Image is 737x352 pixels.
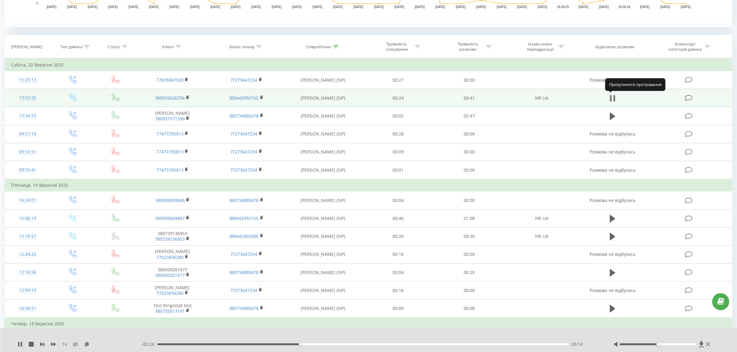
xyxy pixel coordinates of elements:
text: [DATE] [599,6,609,9]
td: [PERSON_NAME] (SIP) [283,161,363,179]
a: 77273647234 [230,131,258,137]
td: [PERSON_NAME] (SIP) [283,107,363,125]
text: [DATE] [374,6,384,9]
td: 05:47 [434,107,505,125]
a: 77273647234 [230,167,258,173]
a: 380734080478 [229,269,259,275]
div: Клієнт [162,44,174,49]
div: 15:08:19 [11,212,44,225]
td: Test Ringostat test [136,299,210,318]
a: 77078067503 [156,77,184,83]
text: [DATE] [292,6,302,9]
a: 380932626706 [155,95,185,101]
div: Коментар/категорія дзвінка [667,41,703,52]
td: 00:09 [363,143,434,161]
text: [DATE] [394,6,404,9]
td: [PERSON_NAME] (SIP) [283,299,363,318]
td: Четвер, 18 Вересня 2025 [5,318,732,330]
span: - 00:26 [141,341,157,347]
td: [PERSON_NAME] (SIP) [283,281,363,299]
td: IVR UA [505,209,579,227]
td: 00:46 [363,209,434,227]
td: [PERSON_NAME] (SIP) [283,227,363,245]
a: 380442992155 [229,215,259,221]
div: 13:52:25 [11,92,44,104]
td: 00:16 [363,281,434,299]
td: [PERSON_NAME] (SIP) [283,191,363,209]
td: [PERSON_NAME] (SIP) [283,209,363,227]
a: 380442992155 [229,95,259,101]
div: Accessibility label [299,343,301,346]
a: 380734080478 [229,197,259,203]
a: 380734080478 [229,113,259,119]
span: 1 x [62,341,67,347]
td: 00:20 [434,264,505,281]
text: [DATE] [579,6,588,9]
div: 16:24:01 [11,194,44,206]
text: [DATE] [517,6,527,9]
td: 00:00 [434,143,505,161]
td: 00:27 [363,71,434,89]
td: [PERSON_NAME] [136,281,210,299]
div: Accessibility label [657,343,659,346]
div: 09:57:19 [11,128,44,140]
td: [PERSON_NAME] [136,107,210,125]
td: П’ятниця, 19 Вересня 2025 [5,179,732,191]
td: 00:00 [434,125,505,143]
div: 09:55:41 [11,164,44,176]
a: 380937371396 [155,116,185,122]
div: [PERSON_NAME] [11,44,42,49]
td: [PERSON_NAME] (SIP) [283,264,363,281]
text: [DATE] [681,6,691,9]
div: Тривалість очікування [380,41,413,52]
td: 00:00 [434,245,505,263]
text: [DATE] [640,6,650,9]
text: [DATE] [497,6,507,9]
text: [DATE] [251,6,261,9]
text: [DATE] [476,6,486,9]
span: Розмова не відбулась [590,131,635,137]
td: 00:09 [363,299,434,318]
div: Назва схеми переадресації [524,41,557,52]
div: 10:30:51 [11,303,44,315]
a: 380442903500 [229,233,259,239]
text: [DATE] [333,6,343,9]
div: Статус [108,44,120,49]
td: 00:00 [434,161,505,179]
a: 77273647234 [230,287,258,293]
td: [PERSON_NAME] [136,245,210,263]
text: [DATE] [88,6,98,9]
text: 16.09.25 [557,6,569,9]
td: 01:08 [434,209,505,227]
div: 12:44:25 [11,248,44,260]
div: 15:25:13 [11,74,44,86]
td: 00:00 [434,281,505,299]
a: 77023836280 [156,254,184,260]
td: 00:24 [363,89,434,107]
a: 380930649487 [155,215,185,221]
td: 00:01 [363,161,434,179]
text: [DATE] [190,6,200,9]
div: Тип дзвінка [60,44,82,49]
div: Співробітник [306,44,332,49]
div: 12:09:10 [11,284,44,296]
td: 00:28 [363,125,434,143]
a: 380500201677 [155,272,185,278]
td: [PERSON_NAME] (SIP) [283,71,363,89]
td: IVR UA [505,89,579,107]
div: Призупинити програвання [605,78,665,91]
text: 19.09.25 [618,6,631,9]
a: 380739136953 [155,236,185,242]
span: Розмова не відбулась [590,167,635,173]
text: [DATE] [436,6,445,9]
td: 00:08 [434,299,505,318]
td: 00:00 [434,191,505,209]
span: Розмова не відбулась [590,287,635,293]
td: IVR UA [505,227,579,245]
a: 380734080478 [229,305,259,311]
td: [PERSON_NAME] (SIP) [283,245,363,263]
text: [DATE] [231,6,241,9]
span: Розмова не відбулась [590,197,635,203]
td: 00:04 [363,191,434,209]
div: Бізнес номер [229,44,255,49]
